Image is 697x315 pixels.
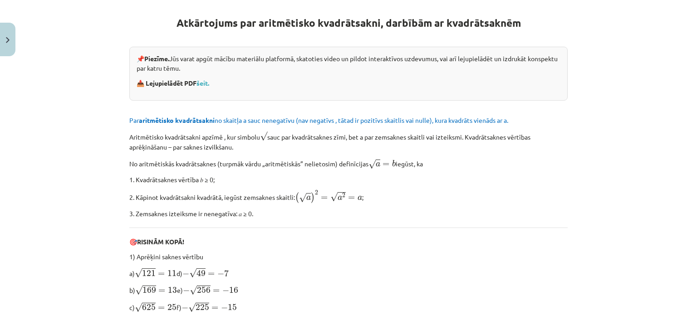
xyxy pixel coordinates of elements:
span: 25 [167,304,177,310]
span: √ [135,268,142,278]
span: − [221,305,228,311]
span: a [306,196,311,200]
span: − [182,305,188,311]
span: √ [368,160,376,169]
p: b) e) [129,284,568,296]
span: − [183,287,190,294]
span: = [158,272,165,276]
span: = [158,306,165,310]
span: 2 [315,190,318,195]
p: 1. Kvadrātsaknes vērtība 𝑏 ≥ 0; [129,175,568,184]
p: 🎯 [129,237,568,247]
p: Aritmētisko kvadrātsakni apzīmē , kur simbolu sauc par kvadrātsaknes zīmi, bet a par zemsaknes sk... [129,131,568,152]
span: 7 [224,270,229,276]
p: c) f) [129,301,568,313]
span: 169 [142,287,156,293]
p: 2. Kāpinot kvadrātsakni kvadrātā, iegūst zemsaknes skaitli: ; [129,190,568,204]
b: aritmētisko kvadrātsakni [139,116,215,124]
span: 256 [197,287,211,293]
strong: Piezīme. [144,54,169,63]
span: 15 [228,304,237,310]
span: √ [135,303,142,312]
span: √ [330,192,338,202]
span: √ [260,131,267,141]
span: a [376,162,380,167]
span: √ [188,303,196,312]
span: √ [299,193,306,203]
span: √ [189,268,196,278]
span: = [208,272,215,276]
img: icon-close-lesson-0947bae3869378f0d4975bcd49f059093ad1ed9edebbc8119c70593378902aed.svg [6,37,10,43]
a: šeit. [196,79,209,87]
span: − [217,271,224,277]
span: 225 [196,304,209,310]
span: a [338,196,342,200]
span: b [392,160,396,167]
span: = [158,289,165,293]
span: 2 [342,193,345,198]
span: = [211,306,218,310]
p: 📌 Jūs varat apgūt mācību materiālu platformā, skatoties video un pildot interaktīvos uzdevumus, v... [137,54,560,73]
p: 1) Aprēķini saknes vērtību [129,252,568,262]
span: − [182,271,189,277]
span: a [358,196,362,200]
p: a) d) [129,267,568,278]
span: 11 [167,270,177,276]
strong: 📥 Lejupielādēt PDF [137,79,211,87]
p: No aritmētiskās kvadrātsaknes (turpmāk vārdu „aritmētiskās” nelietosim) definīcijas iegūst, ka [129,157,568,170]
span: 625 [142,304,156,310]
b: RISINĀM KOPĀ! [137,237,184,246]
span: = [213,289,220,293]
span: √ [135,286,142,295]
span: − [222,287,229,294]
span: √ [190,286,197,295]
span: = [348,196,355,200]
span: ( [295,192,299,203]
span: = [383,163,389,166]
strong: Atkārtojums par aritmētisko kvadrātsakni, darbībām ar kvadrātsaknēm [177,16,521,29]
span: ) [311,192,315,203]
span: 121 [142,270,156,276]
span: = [321,196,328,200]
span: 16 [229,287,238,293]
span: 13 [168,287,177,293]
span: Par no skaitļa a sauc nenegatīvu (nav negatīvs , tātad ir pozitīvs skaitlis vai nulle), kura kvad... [129,116,508,124]
span: 49 [196,270,206,276]
p: 3. Zemsaknes izteiksme ir nenegatīva: 𝑎 ≥ 0. [129,209,568,218]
